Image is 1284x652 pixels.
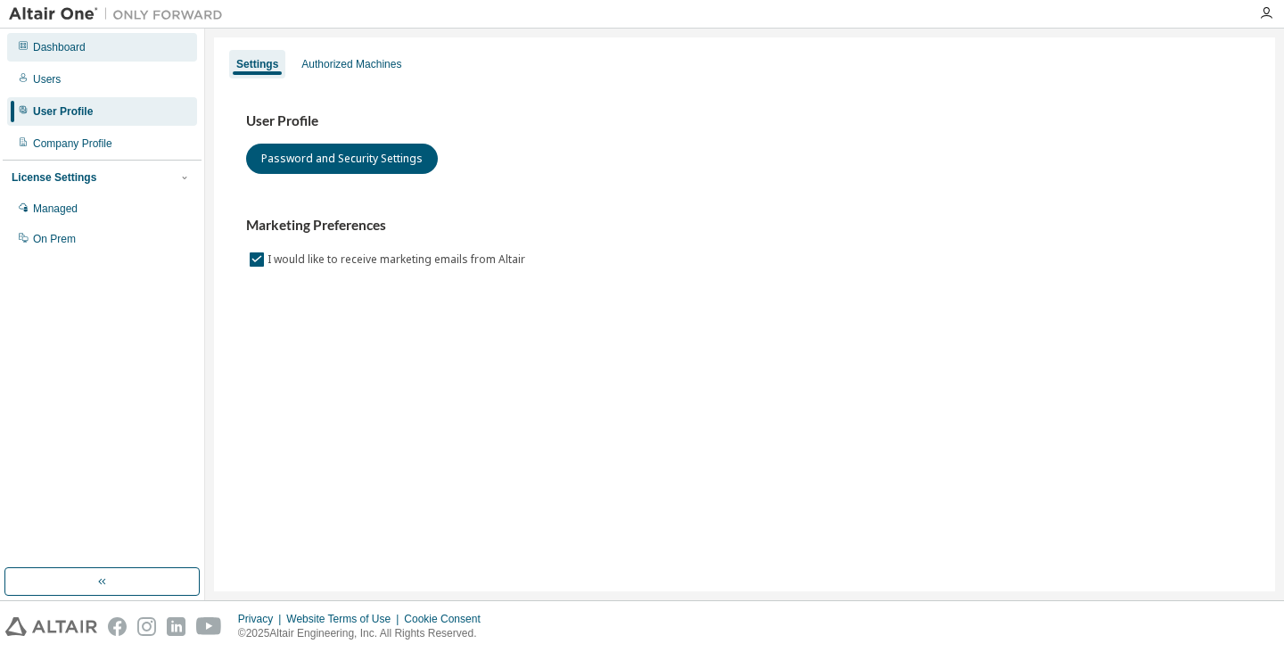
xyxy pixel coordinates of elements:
div: Dashboard [33,40,86,54]
div: On Prem [33,232,76,246]
img: youtube.svg [196,617,222,636]
label: I would like to receive marketing emails from Altair [267,249,529,270]
button: Password and Security Settings [246,144,438,174]
h3: User Profile [246,112,1243,130]
div: Settings [236,57,278,71]
div: Users [33,72,61,87]
div: Managed [33,202,78,216]
div: Authorized Machines [301,57,401,71]
img: altair_logo.svg [5,617,97,636]
div: Company Profile [33,136,112,151]
h3: Marketing Preferences [246,217,1243,235]
div: User Profile [33,104,93,119]
p: © 2025 Altair Engineering, Inc. All Rights Reserved. [238,626,491,641]
div: Website Terms of Use [286,612,404,626]
img: Altair One [9,5,232,23]
div: Privacy [238,612,286,626]
div: License Settings [12,170,96,185]
div: Cookie Consent [404,612,490,626]
img: linkedin.svg [167,617,185,636]
img: facebook.svg [108,617,127,636]
img: instagram.svg [137,617,156,636]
